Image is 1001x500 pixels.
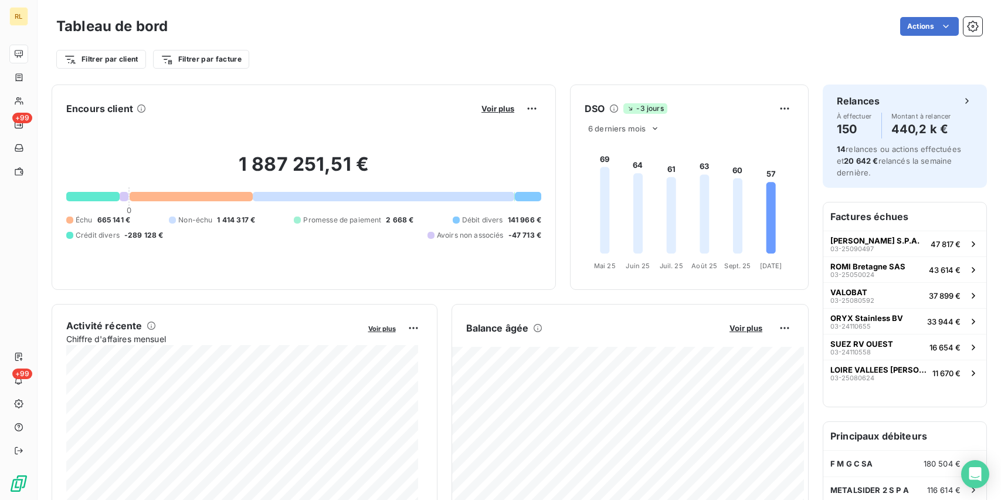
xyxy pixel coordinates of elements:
[660,262,683,270] tspan: Juil. 25
[837,94,880,108] h6: Relances
[66,333,360,345] span: Chiffre d'affaires mensuel
[481,104,514,113] span: Voir plus
[823,422,986,450] h6: Principaux débiteurs
[830,245,874,252] span: 03-25090497
[837,120,872,138] h4: 150
[830,374,874,381] span: 03-25080624
[594,262,616,270] tspan: Mai 25
[97,215,130,225] span: 665 141 €
[823,334,986,360] button: SUEZ RV OUEST03-2411055816 654 €
[823,256,986,282] button: ROMI Bretagne SAS03-2505002443 614 €
[830,288,867,297] span: VALOBAT
[891,113,951,120] span: Montant à relancer
[830,339,893,349] span: SUEZ RV OUEST
[929,291,961,300] span: 37 899 €
[178,215,212,225] span: Non-échu
[837,144,961,177] span: relances ou actions effectuées et relancés la semaine dernière.
[837,113,872,120] span: À effectuer
[153,50,249,69] button: Filtrer par facture
[830,236,919,245] span: [PERSON_NAME] S.P.A.
[929,265,961,275] span: 43 614 €
[368,325,396,333] span: Voir plus
[66,319,142,333] h6: Activité récente
[729,323,762,333] span: Voir plus
[961,460,989,488] div: Open Intercom Messenger
[12,369,32,379] span: +99
[303,215,381,225] span: Promesse de paiement
[830,459,873,468] span: F M G C SA
[924,459,961,468] span: 180 504 €
[365,323,399,333] button: Voir plus
[830,262,905,271] span: ROMI Bretagne SAS
[623,103,667,114] span: -3 jours
[830,297,874,304] span: 03-25080592
[929,343,961,352] span: 16 654 €
[626,262,650,270] tspan: Juin 25
[462,215,503,225] span: Débit divers
[12,113,32,123] span: +99
[891,120,951,138] h4: 440,2 k €
[76,230,120,241] span: Crédit divers
[124,230,164,241] span: -289 128 €
[217,215,255,225] span: 1 414 317 €
[588,124,646,133] span: 6 derniers mois
[726,323,766,333] button: Voir plus
[830,349,871,356] span: 03-24110558
[931,239,961,249] span: 47 817 €
[66,153,541,188] h2: 1 887 251,51 €
[830,485,909,495] span: METALSIDER 2 S P A
[844,156,878,165] span: 20 642 €
[927,485,961,495] span: 116 614 €
[585,102,605,116] h6: DSO
[823,360,986,386] button: LOIRE VALLEES [PERSON_NAME]03-2508062411 670 €
[823,282,986,308] button: VALOBAT03-2508059237 899 €
[724,262,751,270] tspan: Sept. 25
[127,205,131,215] span: 0
[466,321,529,335] h6: Balance âgée
[691,262,717,270] tspan: Août 25
[932,369,961,378] span: 11 670 €
[9,7,28,26] div: RL
[823,202,986,231] h6: Factures échues
[823,231,986,256] button: [PERSON_NAME] S.P.A.03-2509049747 817 €
[478,103,518,114] button: Voir plus
[823,308,986,334] button: ORYX Stainless BV03-2411065533 944 €
[9,474,28,493] img: Logo LeanPay
[837,144,846,154] span: 14
[927,317,961,326] span: 33 944 €
[830,323,871,330] span: 03-24110655
[830,313,903,323] span: ORYX Stainless BV
[760,262,782,270] tspan: [DATE]
[56,50,146,69] button: Filtrer par client
[830,365,928,374] span: LOIRE VALLEES [PERSON_NAME]
[508,230,541,241] span: -47 713 €
[386,215,413,225] span: 2 668 €
[830,271,874,278] span: 03-25050024
[66,102,133,116] h6: Encours client
[900,17,959,36] button: Actions
[437,230,504,241] span: Avoirs non associés
[76,215,93,225] span: Échu
[56,16,168,37] h3: Tableau de bord
[508,215,541,225] span: 141 966 €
